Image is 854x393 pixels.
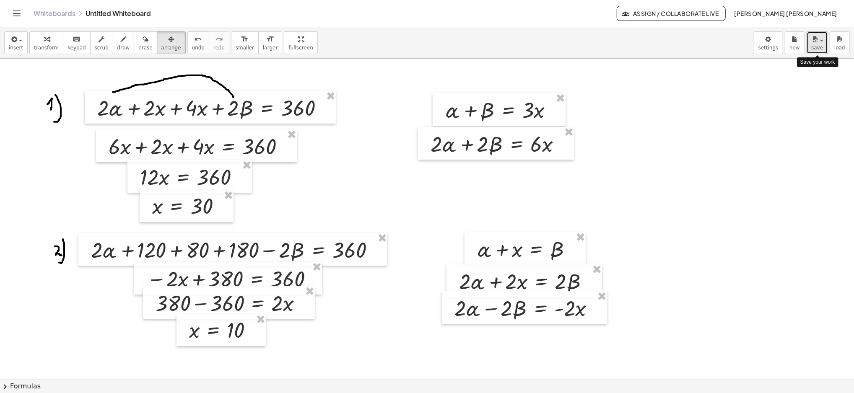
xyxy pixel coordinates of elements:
span: Assign / Collaborate Live [624,10,719,17]
span: save [811,45,823,51]
button: Toggle navigation [10,7,23,20]
button: keyboardkeypad [63,31,91,54]
span: insert [9,45,23,51]
span: keypad [67,45,86,51]
button: settings [754,31,783,54]
span: settings [758,45,779,51]
a: Whiteboards [34,9,75,18]
span: redo [213,45,225,51]
span: scrub [95,45,109,51]
div: Save your work [797,57,838,67]
i: format_size [266,34,274,44]
button: draw [113,31,135,54]
span: smaller [236,45,254,51]
button: [PERSON_NAME] [PERSON_NAME] [727,6,844,21]
span: undo [192,45,205,51]
button: format_sizesmaller [231,31,259,54]
button: transform [29,31,63,54]
button: insert [4,31,28,54]
span: larger [263,45,278,51]
span: erase [138,45,152,51]
button: load [830,31,850,54]
button: format_sizelarger [258,31,282,54]
span: draw [117,45,130,51]
button: scrub [90,31,113,54]
button: new [785,31,805,54]
span: load [834,45,845,51]
i: keyboard [73,34,80,44]
button: erase [134,31,157,54]
span: fullscreen [288,45,313,51]
span: [PERSON_NAME] [PERSON_NAME] [734,10,837,17]
button: arrange [157,31,186,54]
i: format_size [241,34,249,44]
button: fullscreen [284,31,317,54]
span: arrange [161,45,181,51]
span: transform [34,45,59,51]
button: Assign / Collaborate Live [617,6,726,21]
i: redo [215,34,223,44]
button: redoredo [209,31,229,54]
button: save [807,31,828,54]
button: undoundo [187,31,209,54]
span: new [789,45,800,51]
i: undo [194,34,202,44]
